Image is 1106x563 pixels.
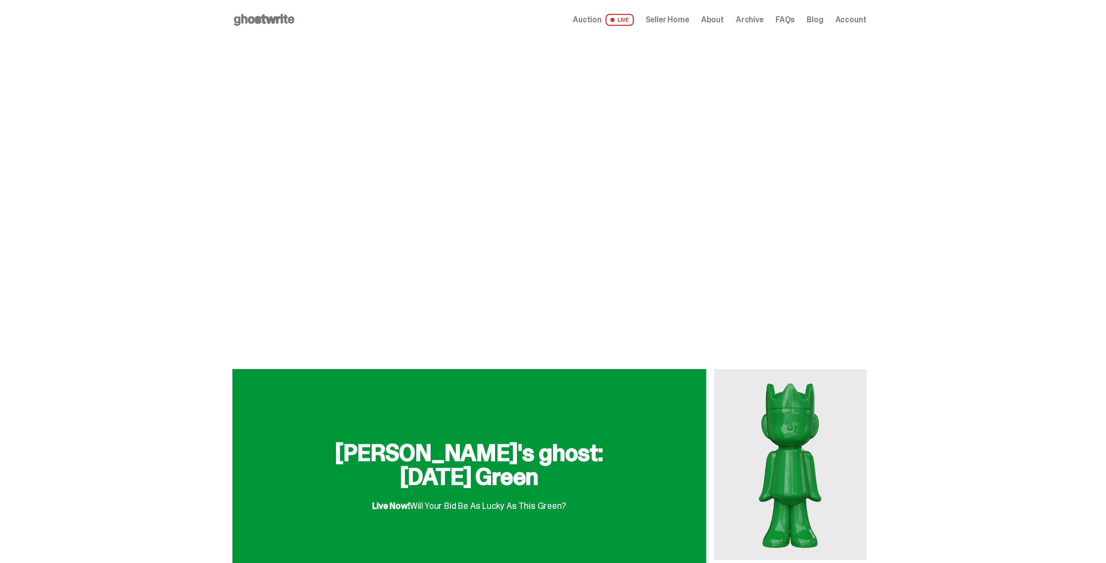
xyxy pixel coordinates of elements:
h2: [PERSON_NAME]'s ghost: [DATE] Green [311,441,628,489]
a: Archive [736,16,764,24]
div: Will Your Bid Be As Lucky As This Green? [372,493,565,510]
a: FAQs [775,16,795,24]
a: Account [835,16,867,24]
span: Live Now! [372,500,409,512]
a: Seller Home [646,16,689,24]
span: Auction [573,16,602,24]
span: LIVE [606,14,634,26]
a: Auction LIVE [573,14,633,26]
img: Schrödinger's ghost: Sunday Green [714,369,867,560]
a: Blog [807,16,823,24]
a: About [701,16,724,24]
